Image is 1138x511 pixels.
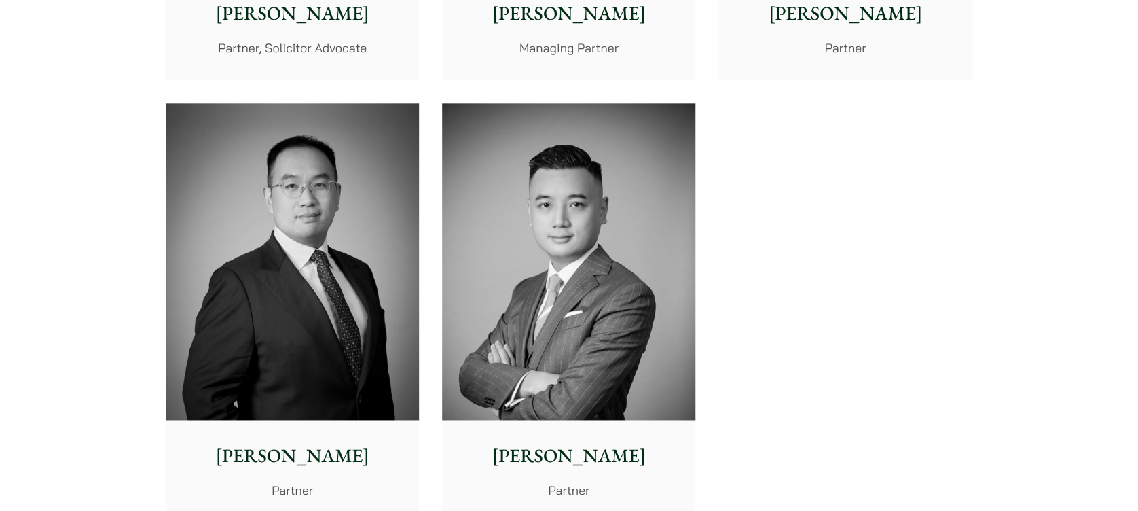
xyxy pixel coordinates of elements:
p: Partner, Solicitor Advocate [177,39,408,57]
p: [PERSON_NAME] [453,442,684,470]
p: [PERSON_NAME] [177,442,408,470]
p: Partner [177,481,408,499]
p: Managing Partner [453,39,684,57]
p: Partner [453,481,684,499]
p: Partner [729,39,961,57]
